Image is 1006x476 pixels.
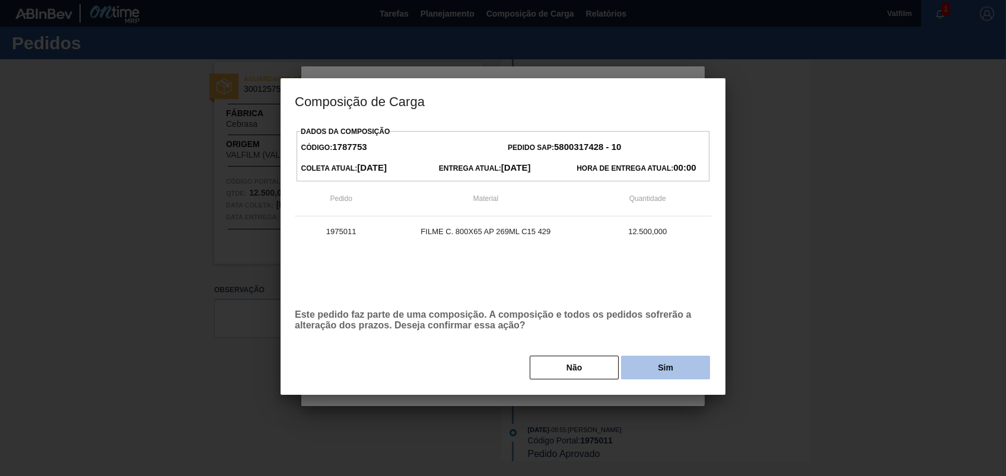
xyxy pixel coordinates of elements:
[629,194,666,203] span: Quantidade
[330,194,352,203] span: Pedido
[295,309,711,331] p: Este pedido faz parte de uma composição. A composição e todos os pedidos sofrerão a alteração dos...
[357,162,387,172] strong: [DATE]
[577,164,696,172] span: Hora de Entrega Atual:
[281,78,725,123] h3: Composição de Carga
[301,127,390,136] label: Dados da Composição
[387,216,584,246] td: FILME C. 800X65 AP 269ML C15 429
[473,194,499,203] span: Material
[295,216,387,246] td: 1975011
[332,142,367,152] strong: 1787753
[621,356,710,379] button: Sim
[554,142,621,152] strong: 5800317428 - 10
[301,143,367,152] span: Código:
[439,164,531,172] span: Entrega Atual:
[584,216,711,246] td: 12.500,000
[301,164,387,172] span: Coleta Atual:
[530,356,619,379] button: Não
[508,143,621,152] span: Pedido SAP:
[673,162,696,172] strong: 00:00
[501,162,531,172] strong: [DATE]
